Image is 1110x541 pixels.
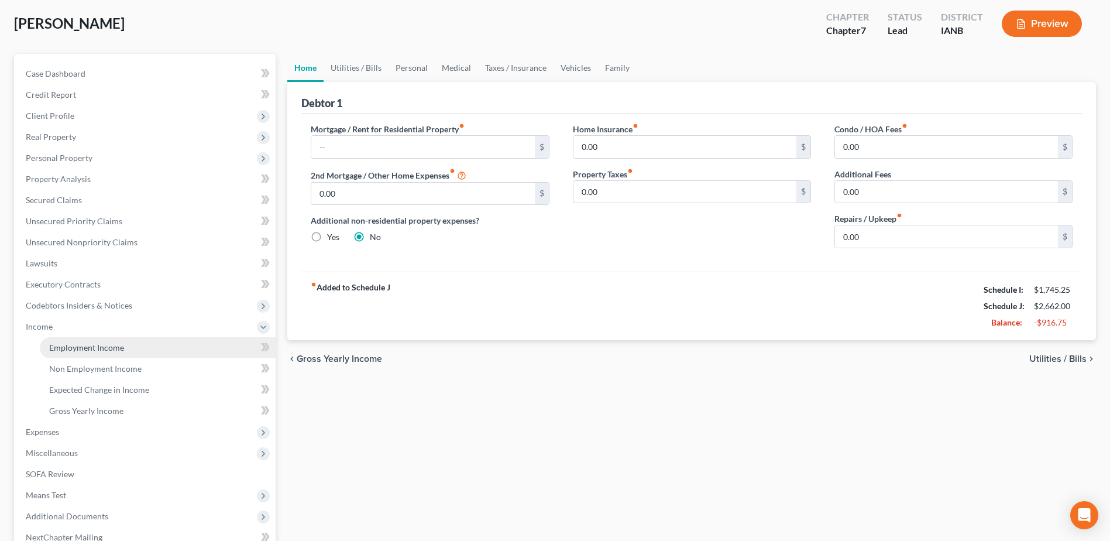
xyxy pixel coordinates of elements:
[40,400,276,422] a: Gross Yearly Income
[835,136,1058,158] input: --
[888,24,922,37] div: Lead
[301,96,342,110] div: Debtor 1
[26,427,59,437] span: Expenses
[26,321,53,331] span: Income
[26,448,78,458] span: Miscellaneous
[535,136,549,158] div: $
[311,168,466,182] label: 2nd Mortgage / Other Home Expenses
[991,317,1022,327] strong: Balance:
[40,358,276,379] a: Non Employment Income
[287,354,382,364] button: chevron_left Gross Yearly Income
[888,11,922,24] div: Status
[459,123,465,129] i: fiber_manual_record
[16,84,276,105] a: Credit Report
[1034,317,1073,328] div: -$916.75
[26,511,108,521] span: Additional Documents
[311,183,534,205] input: --
[627,168,633,174] i: fiber_manual_record
[311,214,549,227] label: Additional non-residential property expenses?
[1029,354,1087,364] span: Utilities / Bills
[26,132,76,142] span: Real Property
[311,282,317,287] i: fiber_manual_record
[835,225,1058,248] input: --
[1034,300,1073,312] div: $2,662.00
[796,181,810,203] div: $
[287,354,297,364] i: chevron_left
[26,174,91,184] span: Property Analysis
[1034,284,1073,296] div: $1,745.25
[16,169,276,190] a: Property Analysis
[16,63,276,84] a: Case Dashboard
[984,285,1023,295] strong: Schedule I:
[554,54,598,82] a: Vehicles
[1058,181,1072,203] div: $
[49,385,149,395] span: Expected Change in Income
[435,54,478,82] a: Medical
[311,123,465,135] label: Mortgage / Rent for Residential Property
[1070,501,1098,529] div: Open Intercom Messenger
[26,469,74,479] span: SOFA Review
[26,153,92,163] span: Personal Property
[834,168,891,180] label: Additional Fees
[16,232,276,253] a: Unsecured Nonpriority Claims
[896,213,902,218] i: fiber_manual_record
[26,258,57,268] span: Lawsuits
[16,253,276,274] a: Lawsuits
[573,168,633,180] label: Property Taxes
[633,123,638,129] i: fiber_manual_record
[327,231,339,243] label: Yes
[297,354,382,364] span: Gross Yearly Income
[26,90,76,100] span: Credit Report
[598,54,637,82] a: Family
[311,136,534,158] input: --
[26,237,138,247] span: Unsecured Nonpriority Claims
[16,274,276,295] a: Executory Contracts
[311,282,390,331] strong: Added to Schedule J
[16,211,276,232] a: Unsecured Priority Claims
[984,301,1025,311] strong: Schedule J:
[535,183,549,205] div: $
[1058,136,1072,158] div: $
[1058,225,1072,248] div: $
[1029,354,1096,364] button: Utilities / Bills chevron_right
[26,490,66,500] span: Means Test
[26,111,74,121] span: Client Profile
[1087,354,1096,364] i: chevron_right
[14,15,125,32] span: [PERSON_NAME]
[796,136,810,158] div: $
[826,11,869,24] div: Chapter
[449,168,455,174] i: fiber_manual_record
[478,54,554,82] a: Taxes / Insurance
[941,11,983,24] div: District
[26,300,132,310] span: Codebtors Insiders & Notices
[26,195,82,205] span: Secured Claims
[26,279,101,289] span: Executory Contracts
[49,364,142,374] span: Non Employment Income
[826,24,869,37] div: Chapter
[49,343,124,352] span: Employment Income
[40,379,276,400] a: Expected Change in Income
[49,406,123,416] span: Gross Yearly Income
[941,24,983,37] div: IANB
[902,123,908,129] i: fiber_manual_record
[26,216,122,226] span: Unsecured Priority Claims
[26,69,85,78] span: Case Dashboard
[573,181,796,203] input: --
[834,123,908,135] label: Condo / HOA Fees
[16,464,276,485] a: SOFA Review
[573,123,638,135] label: Home Insurance
[324,54,389,82] a: Utilities / Bills
[834,213,902,225] label: Repairs / Upkeep
[835,181,1058,203] input: --
[861,25,866,36] span: 7
[370,231,381,243] label: No
[573,136,796,158] input: --
[16,190,276,211] a: Secured Claims
[389,54,435,82] a: Personal
[40,337,276,358] a: Employment Income
[1002,11,1082,37] button: Preview
[287,54,324,82] a: Home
